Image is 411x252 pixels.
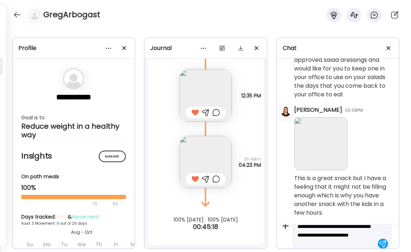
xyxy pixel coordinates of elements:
[21,200,110,208] div: 70
[345,107,363,114] div: 03:08PM
[21,113,126,122] div: Goal is to
[239,156,261,162] span: 3h 48m
[112,200,119,208] div: 90
[21,183,126,192] div: 100%
[108,238,124,251] div: Fr
[145,223,266,231] div: 00:45:18
[294,117,348,170] img: images%2FrPs5FQsY32Ov4Ux8BsuEeNS98Wg1%2F5mu0knF2rCpsZSxLt0jz%2F8z5AZjZQPP9BFWjsoRBs_240
[39,238,55,251] div: Mo
[63,68,84,90] img: bg-avatar-default.svg
[30,10,40,20] img: bg-avatar-default.svg
[283,44,393,52] div: Chat
[21,213,142,221] div: Days tracked: &
[21,173,126,180] div: On path meals
[56,213,68,220] span: Food
[91,238,107,251] div: Th
[99,151,126,162] div: Manage
[56,238,72,251] div: Tu
[180,69,232,122] img: images%2FrPs5FQsY32Ov4Ux8BsuEeNS98Wg1%2FZ78fXPsuScL2sls5uzz0%2F9cOtM4B6e3wSknQfmcD7_240
[294,106,342,114] div: [PERSON_NAME]
[72,213,100,220] span: Movement
[74,238,89,251] div: We
[21,229,142,235] div: Aug - Oct
[239,162,261,168] span: 04:23 PM
[180,136,232,188] img: images%2FrPs5FQsY32Ov4Ux8BsuEeNS98Wg1%2F5mu0knF2rCpsZSxLt0jz%2F8z5AZjZQPP9BFWjsoRBs_240
[241,93,261,98] span: 12:35 PM
[22,238,37,251] div: Su
[21,151,126,161] h2: Insights
[294,47,393,99] div: I will also send you a list of SWW approved salad dressings and would like for you to keep one in...
[21,221,142,226] div: Food: 3 Movement: 0 out of 26 days
[125,238,141,251] div: Sa
[281,106,291,116] img: avatars%2FQdTC4Ww4BLWxZchG7MOpRAAuEek1
[21,122,126,139] div: Reduce weight in a healthy way
[150,44,261,52] div: Journal
[18,44,129,52] div: Profile
[43,9,100,20] h4: GregArbogast
[294,174,393,217] div: This is a great snack but I have a feeling that it might not be filling enough which is why you h...
[145,217,266,223] div: 100% [DATE] · 100% [DATE]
